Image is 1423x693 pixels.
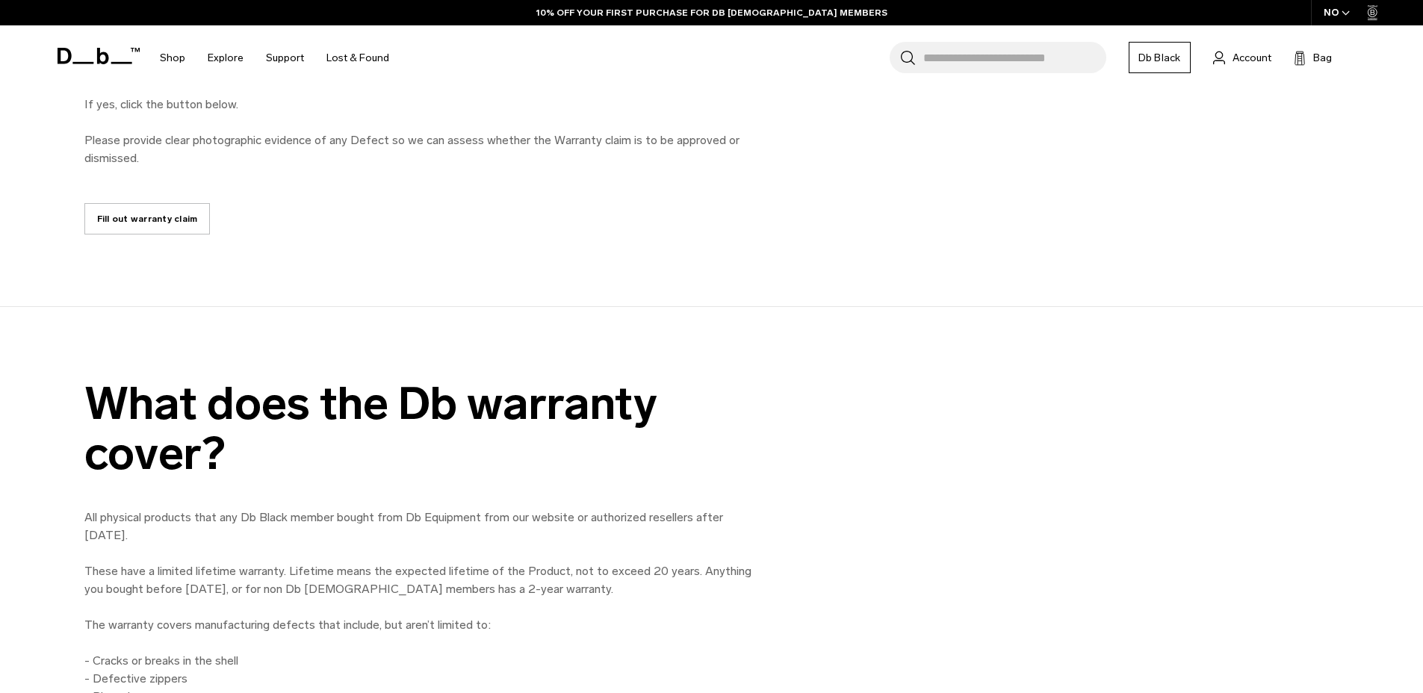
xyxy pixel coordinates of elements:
a: Shop [160,31,185,84]
div: What does the Db warranty cover? [84,379,757,479]
nav: Main Navigation [149,25,400,90]
a: Support [266,31,304,84]
a: Fill out warranty claim [84,203,211,234]
a: Db Black [1129,42,1191,73]
a: 10% OFF YOUR FIRST PURCHASE FOR DB [DEMOGRAPHIC_DATA] MEMBERS [536,6,887,19]
span: Bag [1313,50,1332,66]
p: If yes, click the button below. Please provide clear photographic evidence of any Defect so we ca... [84,96,757,167]
span: Account [1233,50,1271,66]
a: Lost & Found [326,31,389,84]
button: Bag [1294,49,1332,66]
a: Explore [208,31,244,84]
a: Account [1213,49,1271,66]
